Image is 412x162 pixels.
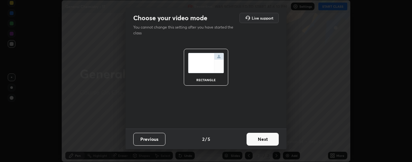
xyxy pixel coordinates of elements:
p: You cannot change this setting after you have started the class [133,24,238,36]
button: Previous [133,133,165,146]
h4: / [205,136,207,142]
img: normalScreenIcon.ae25ed63.svg [188,53,224,73]
h4: 5 [208,136,210,142]
button: Next [247,133,279,146]
div: rectangle [193,78,219,81]
h5: Live support [252,16,273,20]
h2: Choose your video mode [133,14,207,22]
h4: 2 [202,136,204,142]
